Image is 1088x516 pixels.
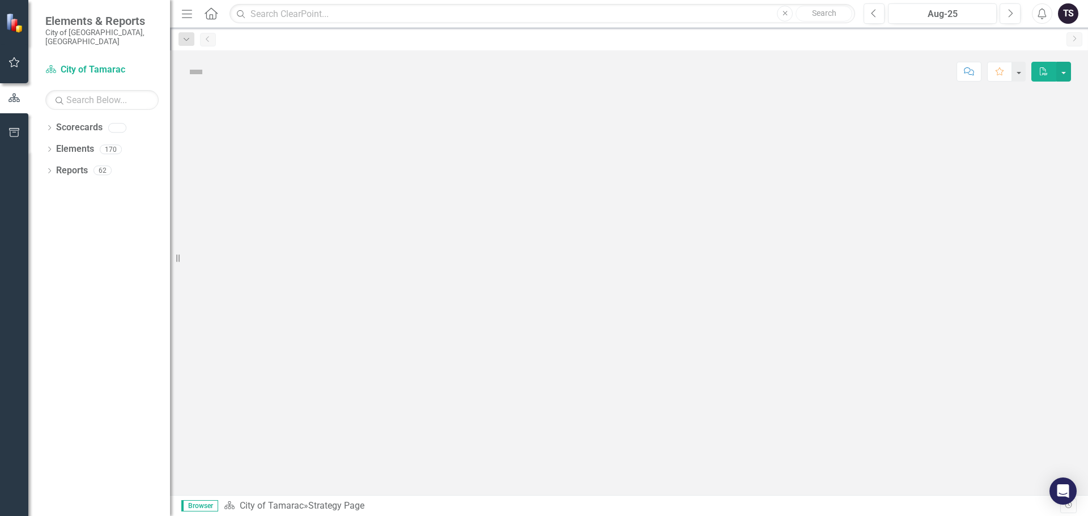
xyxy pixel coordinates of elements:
input: Search Below... [45,90,159,110]
div: 62 [93,166,112,176]
a: City of Tamarac [45,63,159,76]
div: Strategy Page [308,500,364,511]
button: Search [796,6,852,22]
a: City of Tamarac [240,500,304,511]
input: Search ClearPoint... [229,4,855,24]
span: Search [812,8,836,18]
div: 170 [100,144,122,154]
span: Browser [181,500,218,511]
img: ClearPoint Strategy [6,13,25,33]
a: Reports [56,164,88,177]
button: TS [1058,3,1078,24]
a: Elements [56,143,94,156]
a: Scorecards [56,121,103,134]
div: » [224,500,1060,513]
div: Aug-25 [892,7,993,21]
img: Not Defined [187,63,205,81]
div: Open Intercom Messenger [1049,477,1077,505]
button: Aug-25 [888,3,997,24]
small: City of [GEOGRAPHIC_DATA], [GEOGRAPHIC_DATA] [45,28,159,46]
span: Elements & Reports [45,14,159,28]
